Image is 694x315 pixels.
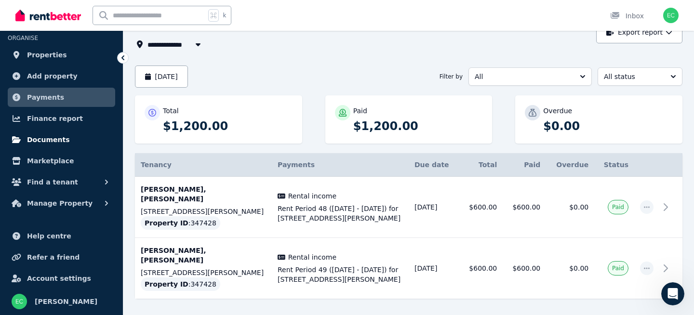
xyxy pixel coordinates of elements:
[35,296,97,307] span: [PERSON_NAME]
[459,238,503,299] td: $600.00
[115,15,134,35] img: Profile image for Earl
[353,118,483,134] p: $1,200.00
[604,72,663,81] span: All status
[19,18,89,34] img: logo
[163,118,293,134] p: $1,200.00
[15,8,81,23] img: RentBetter
[153,250,168,257] span: Help
[20,222,161,232] div: Lease Agreement
[27,251,80,263] span: Refer a friend
[223,12,226,19] span: k
[133,15,152,35] img: Profile image for Rochelle
[8,172,115,192] button: Find a tenant
[8,88,115,107] a: Payments
[21,250,43,257] span: Home
[543,118,673,134] p: $0.00
[27,155,74,167] span: Marketplace
[14,159,179,179] button: Search for help
[8,45,115,65] a: Properties
[129,226,193,265] button: Help
[8,66,115,86] a: Add property
[14,218,179,236] div: Lease Agreement
[20,122,161,132] div: Send us a message
[569,264,588,272] span: $0.00
[14,183,179,200] div: Rental Payments - How They Work
[475,72,572,81] span: All
[135,66,188,88] button: [DATE]
[409,153,459,177] th: Due date
[19,68,173,85] p: Hi [PERSON_NAME]
[661,282,684,305] iframe: Intercom live chat
[503,153,546,177] th: Paid
[141,277,220,291] div: : 347428
[145,279,188,289] span: Property ID
[8,130,115,149] a: Documents
[8,35,38,41] span: ORGANISE
[8,269,115,288] a: Account settings
[27,113,83,124] span: Finance report
[27,273,91,284] span: Account settings
[141,184,266,204] p: [PERSON_NAME], [PERSON_NAME]
[10,114,183,150] div: Send us a messageWe'll be back online [DATE]
[141,216,220,230] div: : 347428
[8,248,115,267] a: Refer a friend
[610,11,644,21] div: Inbox
[27,134,70,145] span: Documents
[288,252,336,262] span: Rental income
[569,203,588,211] span: $0.00
[278,265,403,284] span: Rent Period 49 ([DATE] - [DATE]) for [STREET_ADDRESS][PERSON_NAME]
[612,264,624,272] span: Paid
[141,207,266,216] p: [STREET_ADDRESS][PERSON_NAME]
[278,204,403,223] span: Rent Period 48 ([DATE] - [DATE]) for [STREET_ADDRESS][PERSON_NAME]
[596,21,682,43] button: Export report
[353,106,367,116] p: Paid
[27,176,78,188] span: Find a tenant
[8,226,115,246] a: Help centre
[20,164,78,174] span: Search for help
[288,191,336,201] span: Rental income
[12,294,27,309] img: Emily C Poole
[151,15,171,35] img: Profile image for Jeremy
[145,218,188,228] span: Property ID
[409,177,459,238] td: [DATE]
[278,161,315,169] span: Payments
[8,194,115,213] button: Manage Property
[503,238,546,299] td: $600.00
[440,73,463,80] span: Filter by
[27,197,93,209] span: Manage Property
[598,67,682,86] button: All status
[468,67,592,86] button: All
[19,85,173,101] p: How can we help?
[409,238,459,299] td: [DATE]
[163,106,179,116] p: Total
[663,8,679,23] img: Emily C Poole
[8,109,115,128] a: Finance report
[64,226,128,265] button: Messages
[503,177,546,238] td: $600.00
[612,203,624,211] span: Paid
[20,132,161,142] div: We'll be back online [DATE]
[135,153,272,177] th: Tenancy
[80,250,113,257] span: Messages
[20,204,161,214] div: How much does it cost?
[459,153,503,177] th: Total
[27,92,64,103] span: Payments
[27,70,78,82] span: Add property
[141,268,266,277] p: [STREET_ADDRESS][PERSON_NAME]
[27,49,67,61] span: Properties
[459,177,503,238] td: $600.00
[14,200,179,218] div: How much does it cost?
[546,153,594,177] th: Overdue
[8,151,115,171] a: Marketplace
[141,246,266,265] p: [PERSON_NAME], [PERSON_NAME]
[27,230,71,242] span: Help centre
[543,106,572,116] p: Overdue
[594,153,634,177] th: Status
[20,186,161,197] div: Rental Payments - How They Work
